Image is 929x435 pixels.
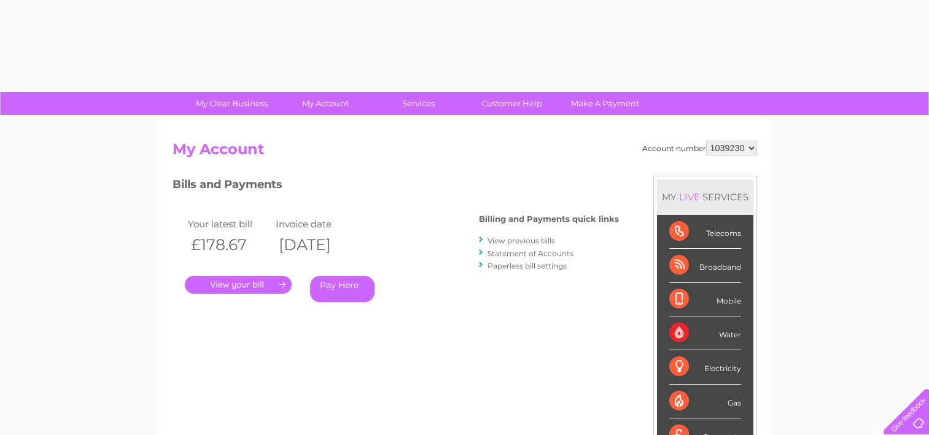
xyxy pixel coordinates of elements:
[185,232,273,257] th: £178.67
[185,216,273,232] td: Your latest bill
[488,236,555,245] a: View previous bills
[669,283,741,316] div: Mobile
[657,179,753,214] div: MY SERVICES
[479,214,619,224] h4: Billing and Payments quick links
[669,316,741,350] div: Water
[310,276,375,302] a: Pay Here
[642,141,757,155] div: Account number
[554,92,656,115] a: Make A Payment
[669,249,741,283] div: Broadband
[461,92,562,115] a: Customer Help
[173,176,619,197] h3: Bills and Payments
[273,216,361,232] td: Invoice date
[669,215,741,249] div: Telecoms
[488,249,573,258] a: Statement of Accounts
[273,232,361,257] th: [DATE]
[173,141,757,164] h2: My Account
[274,92,376,115] a: My Account
[669,385,741,418] div: Gas
[488,261,567,270] a: Paperless bill settings
[677,191,702,203] div: LIVE
[181,92,282,115] a: My Clear Business
[669,350,741,384] div: Electricity
[185,276,292,294] a: .
[368,92,469,115] a: Services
